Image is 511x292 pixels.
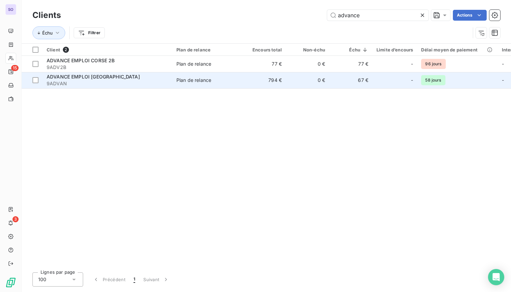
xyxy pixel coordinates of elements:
[63,47,69,53] span: 2
[47,58,115,63] span: ADVANCE EMPLOI CORSE 2B
[453,10,487,21] button: Actions
[47,47,60,52] span: Client
[47,64,168,71] span: 9ADV2B
[247,47,282,52] div: Encours total
[5,277,16,288] img: Logo LeanPay
[502,77,504,83] span: -
[89,272,129,287] button: Précédent
[243,56,286,72] td: 77 €
[13,216,19,222] span: 3
[176,77,211,84] div: Plan de relance
[411,61,413,67] span: -
[411,77,413,84] span: -
[133,276,135,283] span: 1
[32,26,65,39] button: Échu
[38,276,46,283] span: 100
[421,47,493,52] div: Délai moyen de paiement
[32,9,61,21] h3: Clients
[47,80,168,87] span: 9ADVAN
[47,74,140,80] span: ADVANCE EMPLOI [GEOGRAPHIC_DATA]
[139,272,173,287] button: Suivant
[74,27,105,38] button: Filtrer
[176,61,211,67] div: Plan de relance
[488,269,504,285] div: Open Intercom Messenger
[421,59,445,69] span: 96 jours
[286,56,329,72] td: 0 €
[327,10,429,21] input: Rechercher
[243,72,286,88] td: 794 €
[333,47,368,52] div: Échu
[42,30,53,36] span: Échu
[502,61,504,67] span: -
[290,47,325,52] div: Non-échu
[421,75,445,85] span: 58 jours
[5,4,16,15] div: SO
[176,47,239,52] div: Plan de relance
[286,72,329,88] td: 0 €
[329,56,372,72] td: 77 €
[329,72,372,88] td: 67 €
[11,65,19,71] span: 15
[129,272,139,287] button: 1
[376,47,413,52] div: Limite d’encours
